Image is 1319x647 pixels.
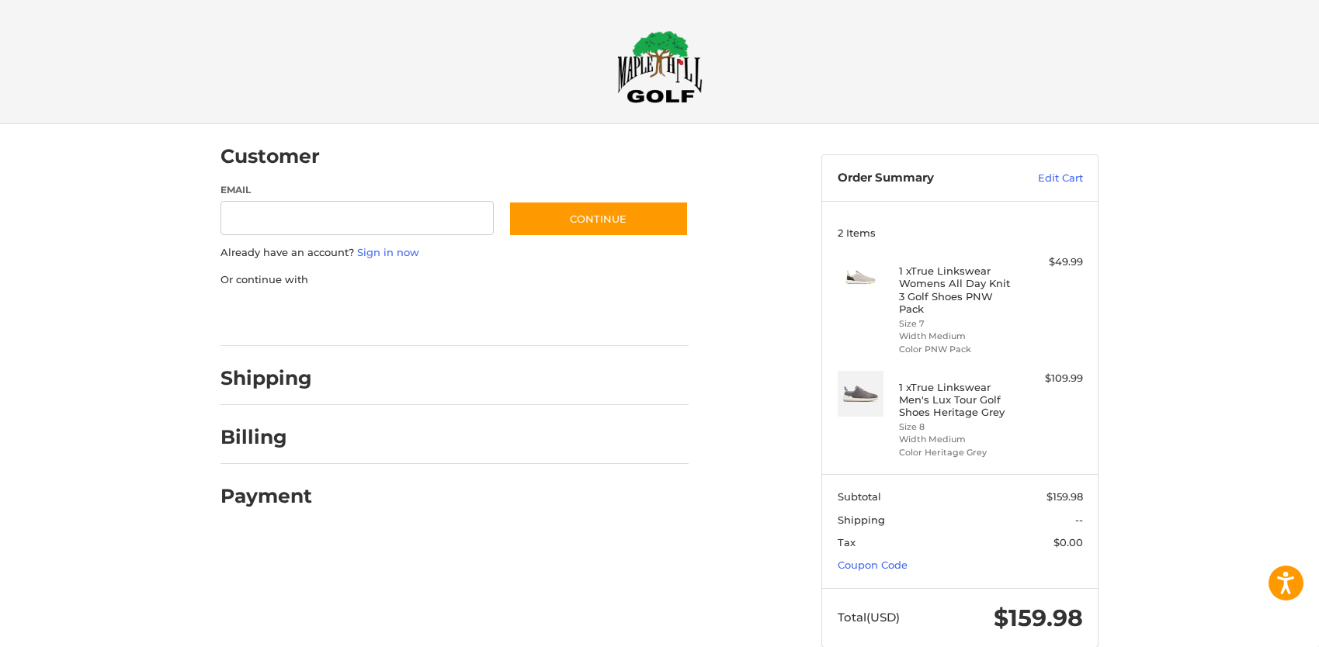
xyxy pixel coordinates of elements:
span: Total (USD) [838,610,900,625]
span: -- [1075,514,1083,526]
h3: Order Summary [838,171,1005,186]
li: Size 7 [899,317,1018,330]
iframe: PayPal-venmo [479,303,595,330]
div: $109.99 [1022,371,1083,386]
p: Already have an account? [220,245,689,261]
a: Coupon Code [838,559,908,571]
li: Color PNW Pack [899,343,1018,356]
a: Edit Cart [1005,171,1083,186]
iframe: PayPal-paypal [216,303,332,330]
iframe: PayPal-paylater [347,303,463,330]
h4: 1 x True Linkswear Womens All Day Knit 3 Golf Shoes PNW Pack [899,265,1018,315]
button: Continue [509,201,689,237]
span: Tax [838,536,856,548]
li: Color Heritage Grey [899,446,1018,459]
div: $49.99 [1022,254,1083,270]
h2: Billing [220,425,311,449]
img: Maple Hill Golf [617,30,703,103]
label: Email [220,183,494,197]
p: Or continue with [220,272,689,288]
h3: 2 Items [838,227,1083,239]
h2: Payment [220,484,312,508]
span: $0.00 [1053,536,1083,548]
h2: Customer [220,144,320,168]
li: Width Medium [899,330,1018,343]
span: $159.98 [1047,490,1083,503]
span: Subtotal [838,490,881,503]
span: Shipping [838,514,885,526]
a: Sign in now [357,246,419,258]
li: Size 8 [899,420,1018,434]
li: Width Medium [899,433,1018,446]
span: $159.98 [994,604,1083,632]
h2: Shipping [220,366,312,390]
h4: 1 x True Linkswear Men's Lux Tour Golf Shoes Heritage Grey [899,381,1018,419]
